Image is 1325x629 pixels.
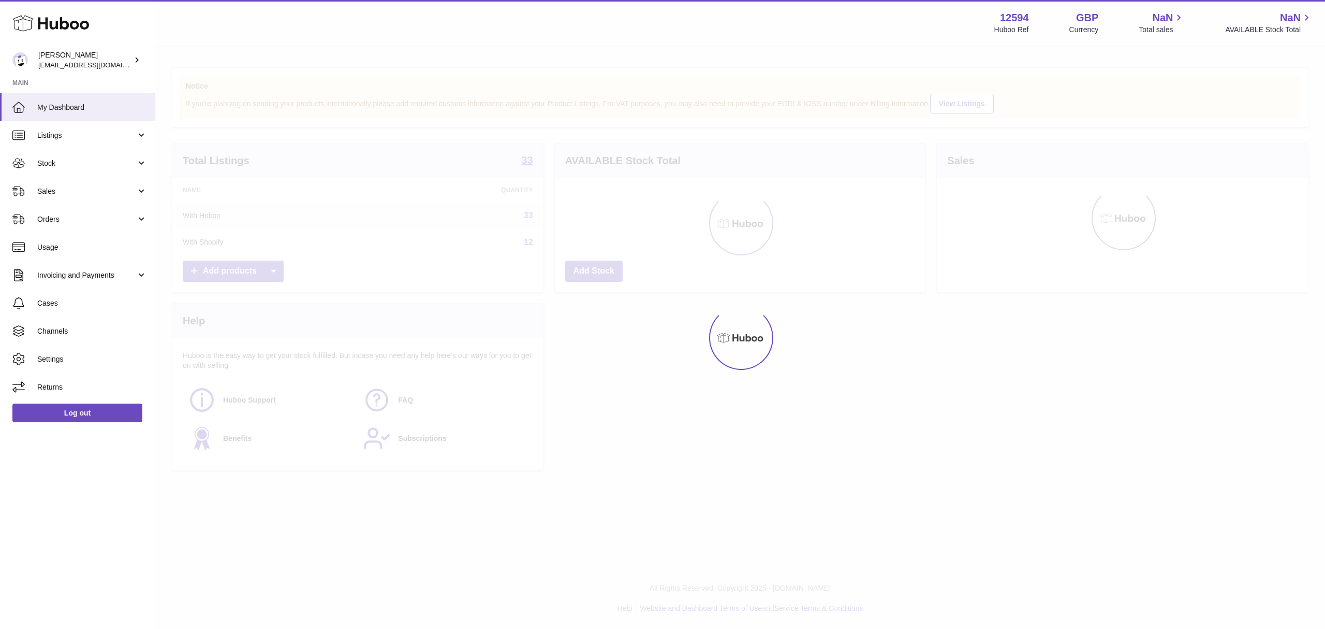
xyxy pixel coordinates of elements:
[1225,25,1313,35] span: AVAILABLE Stock Total
[37,242,147,252] span: Usage
[37,354,147,364] span: Settings
[1139,11,1185,35] a: NaN Total sales
[37,298,147,308] span: Cases
[994,25,1029,35] div: Huboo Ref
[37,159,136,168] span: Stock
[1139,25,1185,35] span: Total sales
[37,326,147,336] span: Channels
[1069,25,1099,35] div: Currency
[1076,11,1098,25] strong: GBP
[1000,11,1029,25] strong: 12594
[1225,11,1313,35] a: NaN AVAILABLE Stock Total
[37,270,136,280] span: Invoicing and Payments
[12,404,142,422] a: Log out
[37,215,136,224] span: Orders
[38,61,152,69] span: [EMAIL_ADDRESS][DOMAIN_NAME]
[37,187,136,196] span: Sales
[38,50,131,70] div: [PERSON_NAME]
[1152,11,1173,25] span: NaN
[12,52,28,68] img: internalAdmin-12594@internal.huboo.com
[37,382,147,392] span: Returns
[37,131,136,140] span: Listings
[1280,11,1301,25] span: NaN
[37,103,147,112] span: My Dashboard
